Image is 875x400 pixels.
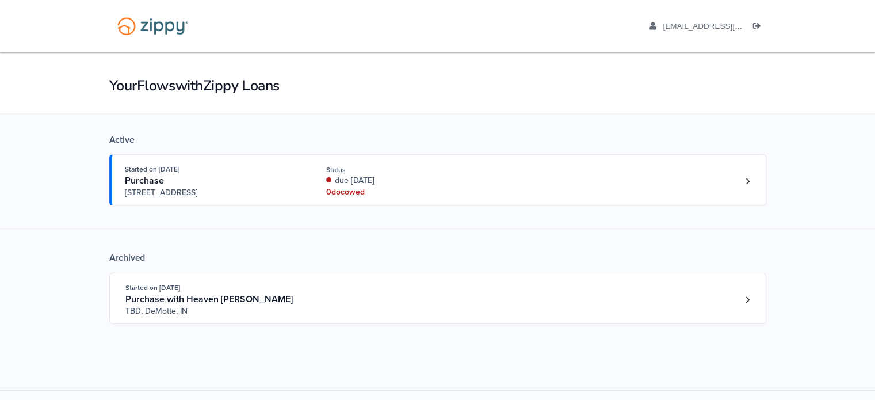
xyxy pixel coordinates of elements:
[125,284,180,292] span: Started on [DATE]
[109,154,766,205] a: Open loan 4243244
[109,76,766,96] h1: Your Flows with Zippy Loans
[125,187,300,199] span: [STREET_ADDRESS]
[109,134,766,146] div: Active
[125,175,164,186] span: Purchase
[663,22,794,31] span: ajbyrom1999@gmail.com
[125,294,293,305] span: Purchase with Heaven [PERSON_NAME]
[753,22,766,33] a: Log out
[739,291,756,308] a: Loan number 3871389
[739,173,756,190] a: Loan number 4243244
[109,252,766,264] div: Archived
[125,165,179,173] span: Started on [DATE]
[125,306,301,317] span: TBD, DeMotte, IN
[326,186,480,198] div: 0 doc owed
[109,273,766,324] a: Open loan 3871389
[326,165,480,175] div: Status
[326,175,480,186] div: due [DATE]
[110,12,196,41] img: Logo
[649,22,795,33] a: edit profile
